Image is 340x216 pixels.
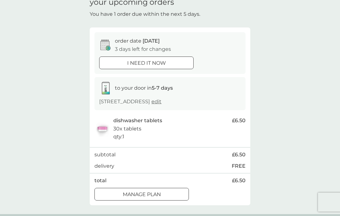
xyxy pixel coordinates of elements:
[115,37,160,45] p: order date
[99,98,161,106] p: [STREET_ADDRESS]
[113,125,141,133] p: 30x tablets
[99,57,194,69] button: i need it now
[152,85,173,91] strong: 5-7 days
[232,117,246,125] span: £6.50
[94,188,189,201] button: Manage plan
[115,85,173,91] span: to your door in
[232,162,246,170] p: FREE
[127,59,166,67] p: i need it now
[151,99,161,105] a: edit
[94,162,114,170] p: delivery
[94,177,106,185] p: total
[113,117,162,125] p: dishwasher tablets
[115,45,171,53] p: 3 days left for changes
[232,151,246,159] span: £6.50
[143,38,160,44] span: [DATE]
[113,133,124,141] p: qty : 1
[232,177,246,185] span: £6.50
[90,10,200,18] p: You have 1 order due within the next 5 days.
[94,151,116,159] p: subtotal
[123,190,161,199] p: Manage plan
